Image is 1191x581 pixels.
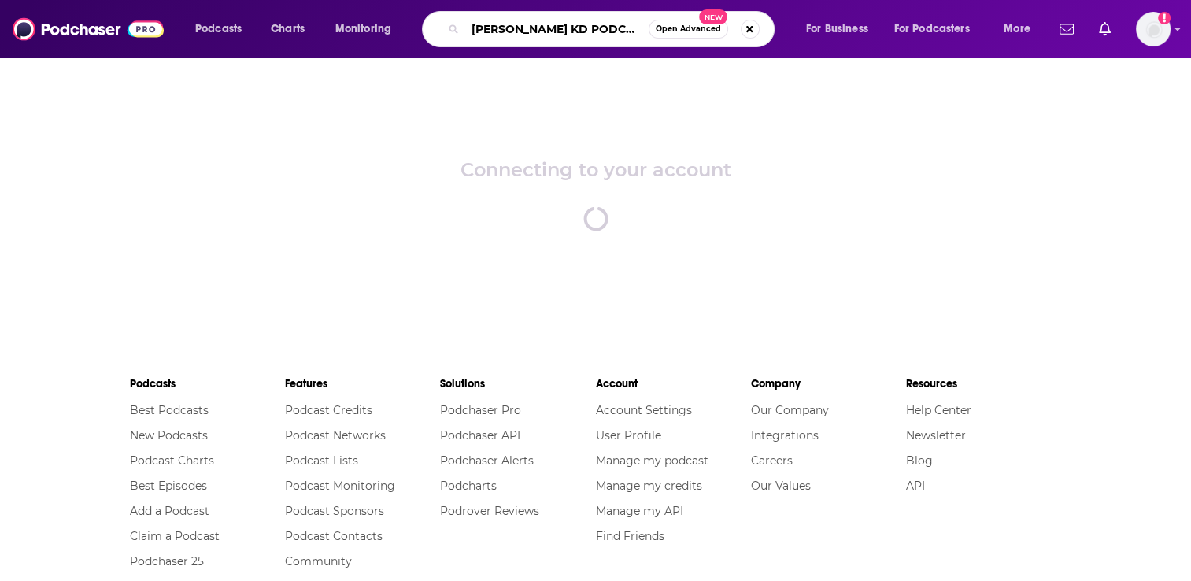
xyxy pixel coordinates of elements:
input: Search podcasts, credits, & more... [465,17,649,42]
a: Charts [261,17,314,42]
a: Best Episodes [130,479,207,493]
li: Features [285,370,440,398]
span: For Podcasters [894,18,970,40]
a: Newsletter [906,428,966,442]
a: Add a Podcast [130,504,209,518]
a: Podcast Lists [285,453,358,468]
a: New Podcasts [130,428,208,442]
span: For Business [806,18,868,40]
li: Company [751,370,906,398]
a: Our Values [751,479,811,493]
a: Best Podcasts [130,403,209,417]
li: Solutions [440,370,595,398]
span: More [1004,18,1030,40]
li: Account [595,370,750,398]
a: Help Center [906,403,971,417]
a: Manage my credits [595,479,701,493]
button: Open AdvancedNew [649,20,728,39]
span: Open Advanced [656,25,721,33]
button: open menu [795,17,888,42]
svg: Add a profile image [1158,12,1171,24]
a: Podrover Reviews [440,504,539,518]
a: Account Settings [595,403,691,417]
a: Community [285,554,352,568]
img: Podchaser - Follow, Share and Rate Podcasts [13,14,164,44]
a: Podcast Credits [285,403,372,417]
a: Podcast Monitoring [285,479,395,493]
li: Resources [906,370,1061,398]
div: Search podcasts, credits, & more... [437,11,790,47]
a: Manage my podcast [595,453,708,468]
a: Podcast Charts [130,453,214,468]
a: Blog [906,453,933,468]
li: Podcasts [130,370,285,398]
a: Claim a Podcast [130,529,220,543]
a: Podcast Contacts [285,529,383,543]
span: Monitoring [335,18,391,40]
button: Show profile menu [1136,12,1171,46]
a: Show notifications dropdown [1053,16,1080,43]
button: open menu [184,17,262,42]
span: Podcasts [195,18,242,40]
a: Our Company [751,403,829,417]
a: Podcast Networks [285,428,386,442]
a: Podcast Sponsors [285,504,384,518]
a: Podcharts [440,479,497,493]
div: Connecting to your account [460,158,731,181]
a: Show notifications dropdown [1093,16,1117,43]
a: Podchaser Alerts [440,453,534,468]
a: Podchaser Pro [440,403,521,417]
a: Find Friends [595,529,664,543]
span: New [699,9,727,24]
span: Charts [271,18,305,40]
button: open menu [324,17,412,42]
img: User Profile [1136,12,1171,46]
button: open menu [993,17,1050,42]
a: Careers [751,453,793,468]
a: Manage my API [595,504,682,518]
a: Podchaser 25 [130,554,204,568]
a: Integrations [751,428,819,442]
button: open menu [884,17,993,42]
span: Logged in as BenLaurro [1136,12,1171,46]
a: User Profile [595,428,660,442]
a: API [906,479,925,493]
a: Podchaser API [440,428,520,442]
